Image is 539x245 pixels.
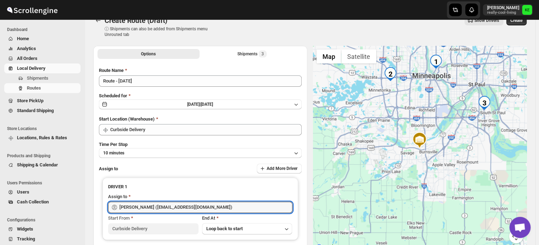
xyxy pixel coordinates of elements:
button: Map camera controls [509,229,523,243]
h3: DRIVER 1 [108,183,292,190]
button: Loop back to start [202,223,292,234]
input: Search location [110,124,302,135]
span: Store Locations [7,126,81,131]
span: Start Location (Warehouse) [99,116,155,122]
div: 3 [477,96,491,110]
p: really-cool-living [487,11,519,15]
span: Locations, Rules & Rates [17,135,67,140]
span: Analytics [17,46,36,51]
span: Create Route (Draft) [105,16,167,25]
text: KE [525,8,530,12]
button: Users [4,187,81,197]
span: Store PickUp [17,98,43,103]
span: Assign to [99,166,118,171]
span: Route Name [99,68,124,73]
button: Show street map [316,49,341,63]
button: Shipping & Calendar [4,160,81,170]
p: ⓘ Shipments can also be added from Shipments menu Unrouted tab [105,26,216,37]
div: Shipments [237,50,267,57]
span: All Orders [17,56,37,61]
input: Eg: Bengaluru Route [99,75,302,87]
button: Widgets [4,224,81,234]
span: Standard Shipping [17,108,54,113]
span: Local Delivery [17,66,46,71]
button: Show satellite imagery [341,49,376,63]
span: Tracking [17,236,35,241]
button: Routes [93,16,103,25]
span: [DATE] | [187,102,201,107]
span: Loop back to start [206,226,243,231]
div: 2 [383,67,397,81]
span: Start From [108,215,130,221]
button: All Orders [4,54,81,63]
button: Create [506,16,527,25]
span: Cash Collection [17,199,49,204]
span: Options [141,51,156,57]
button: Home [4,34,81,44]
span: Users Permissions [7,180,81,186]
p: [PERSON_NAME] [487,5,519,11]
span: Routes [27,85,41,91]
button: 10 minutes [99,148,302,158]
button: Show Drivers [464,16,503,25]
button: Routes [4,83,81,93]
button: All Route Options [97,49,200,59]
a: Open chat [509,217,531,238]
button: [DATE]|[DATE] [99,99,302,109]
span: [DATE] [201,102,213,107]
span: 3 [261,51,264,57]
span: Show Drivers [474,18,499,23]
button: Shipments [4,73,81,83]
span: Create [510,18,522,23]
button: User menu [483,4,533,16]
span: 10 minutes [103,150,124,156]
img: ScrollEngine [6,1,59,19]
button: Tracking [4,234,81,244]
span: Scheduled for [99,93,127,98]
button: Add More Driver [257,164,302,173]
span: Home [17,36,29,41]
span: Shipping & Calendar [17,162,58,167]
button: Selected Shipments [201,49,303,59]
input: Search assignee [119,202,292,213]
span: Users [17,189,29,195]
button: Analytics [4,44,81,54]
span: Configurations [7,217,81,223]
div: 1 [429,55,443,69]
span: Shipments [27,75,48,81]
span: Dashboard [7,27,81,32]
div: Assign to [108,193,127,200]
button: Cash Collection [4,197,81,207]
span: Products and Shipping [7,153,81,159]
span: Add More Driver [267,166,297,171]
span: Widgets [17,226,33,232]
span: Time Per Stop [99,142,128,147]
button: Locations, Rules & Rates [4,133,81,143]
div: End At [202,215,292,222]
span: Kermit Erickson [522,5,532,15]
